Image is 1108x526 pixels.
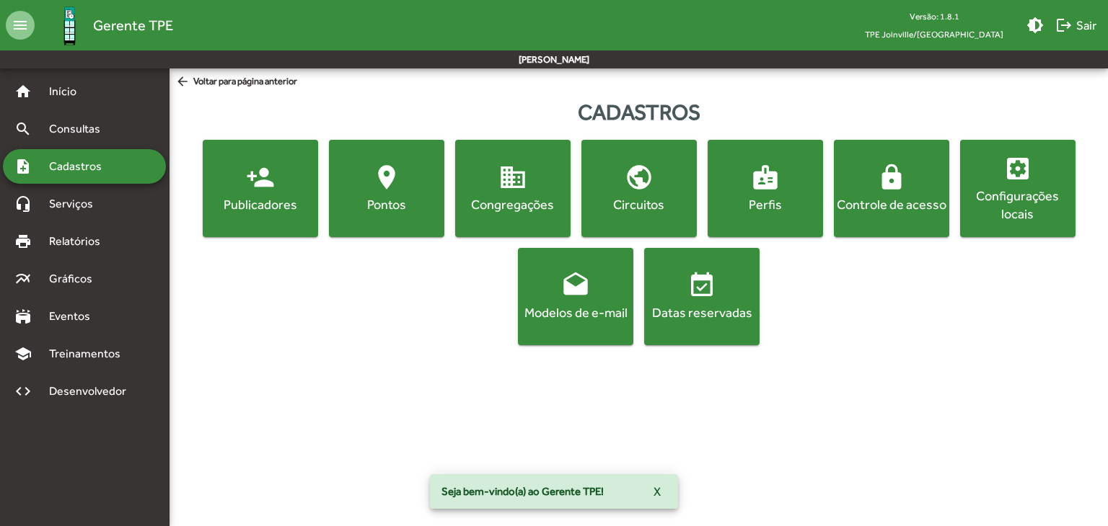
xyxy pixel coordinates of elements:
span: Início [40,83,97,100]
span: Relatórios [40,233,119,250]
div: Pontos [332,195,441,213]
button: Controle de acesso [834,140,949,237]
div: Controle de acesso [837,195,946,213]
span: Consultas [40,120,119,138]
mat-icon: search [14,120,32,138]
button: Configurações locais [960,140,1076,237]
div: Versão: 1.8.1 [853,7,1015,25]
div: Perfis [711,195,820,213]
span: Eventos [40,308,110,325]
button: Pontos [329,140,444,237]
button: Publicadores [203,140,318,237]
button: Perfis [708,140,823,237]
mat-icon: school [14,345,32,362]
span: Treinamentos [40,345,138,362]
mat-icon: drafts [561,271,590,300]
div: Publicadores [206,195,315,213]
mat-icon: event_available [687,271,716,300]
div: Configurações locais [963,187,1073,223]
mat-icon: public [625,163,654,192]
a: Gerente TPE [35,2,173,49]
button: Congregações [455,140,571,237]
mat-icon: menu [6,11,35,40]
mat-icon: badge [751,163,780,192]
mat-icon: arrow_back [175,74,193,90]
mat-icon: lock [877,163,906,192]
mat-icon: print [14,233,32,250]
mat-icon: home [14,83,32,100]
span: Serviços [40,195,113,213]
div: Cadastros [170,96,1108,128]
mat-icon: logout [1055,17,1073,34]
span: TPE Joinville/[GEOGRAPHIC_DATA] [853,25,1015,43]
span: X [654,478,661,504]
span: Sair [1055,12,1096,38]
button: Circuitos [581,140,697,237]
img: Logo [46,2,93,49]
div: Congregações [458,195,568,213]
span: Cadastros [40,158,120,175]
span: Gerente TPE [93,14,173,37]
div: Datas reservadas [647,303,757,321]
mat-icon: multiline_chart [14,270,32,287]
div: Modelos de e-mail [521,303,630,321]
mat-icon: person_add [246,163,275,192]
mat-icon: settings_applications [1003,154,1032,183]
button: Sair [1050,12,1102,38]
mat-icon: location_on [372,163,401,192]
mat-icon: stadium [14,308,32,325]
span: Voltar para página anterior [175,74,297,90]
button: X [642,478,672,504]
button: Modelos de e-mail [518,248,633,345]
div: Circuitos [584,195,694,213]
mat-icon: note_add [14,158,32,175]
span: Gráficos [40,270,112,287]
mat-icon: headset_mic [14,195,32,213]
mat-icon: brightness_medium [1026,17,1044,34]
button: Datas reservadas [644,248,760,345]
span: Seja bem-vindo(a) ao Gerente TPE! [441,484,604,499]
mat-icon: domain [498,163,527,192]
